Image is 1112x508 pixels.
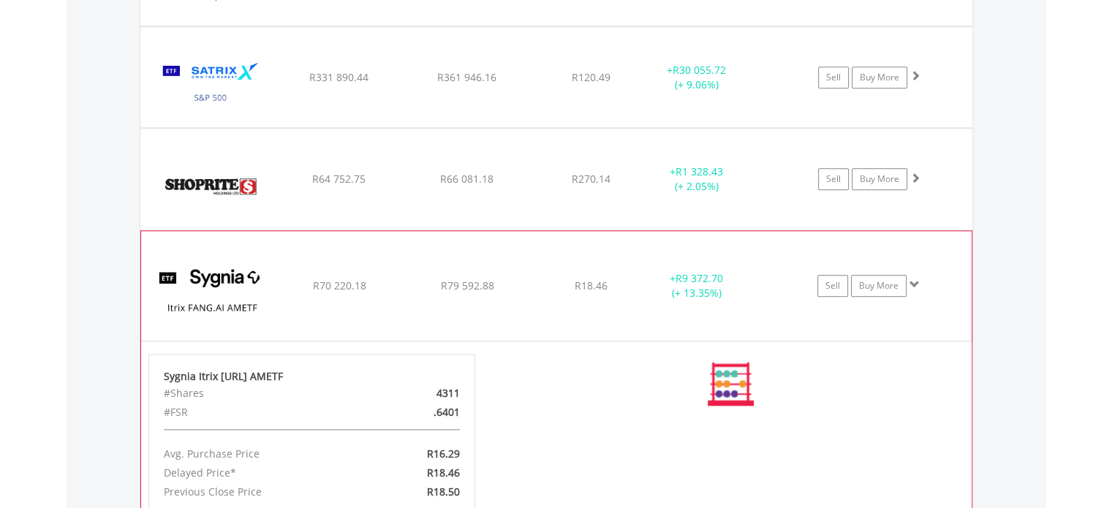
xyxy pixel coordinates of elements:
[575,278,608,292] span: R18.46
[153,403,365,422] div: #FSR
[365,403,471,422] div: .6401
[676,271,723,285] span: R9 372.70
[153,463,365,482] div: Delayed Price*
[440,278,493,292] span: R79 592.88
[642,63,752,92] div: + (+ 9.06%)
[148,45,273,124] img: EQU.ZA.STX500.png
[312,172,366,186] span: R64 752.75
[164,369,461,384] div: Sygnia Itrix [URL] AMETF
[673,63,726,77] span: R30 055.72
[153,482,365,501] div: Previous Close Price
[148,147,273,226] img: EQU.ZA.SHP.png
[153,384,365,403] div: #Shares
[437,70,496,84] span: R361 946.16
[852,67,907,88] a: Buy More
[427,485,460,498] span: R18.50
[572,70,610,84] span: R120.49
[365,384,471,403] div: 4311
[309,70,368,84] span: R331 890.44
[676,164,723,178] span: R1 328.43
[641,271,751,300] div: + (+ 13.35%)
[642,164,752,194] div: + (+ 2.05%)
[572,172,610,186] span: R270.14
[427,447,460,460] span: R16.29
[852,168,907,190] a: Buy More
[851,275,907,297] a: Buy More
[818,168,849,190] a: Sell
[427,466,460,479] span: R18.46
[148,249,274,337] img: EQU.ZA.SYFANG.png
[817,275,848,297] a: Sell
[153,444,365,463] div: Avg. Purchase Price
[312,278,366,292] span: R70 220.18
[440,172,493,186] span: R66 081.18
[818,67,849,88] a: Sell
